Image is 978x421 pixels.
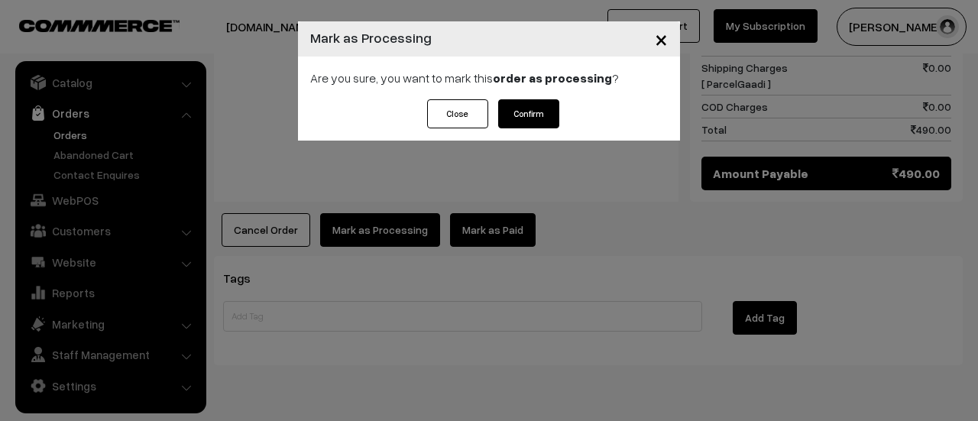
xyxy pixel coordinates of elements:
h4: Mark as Processing [310,28,432,48]
button: Confirm [498,99,559,128]
strong: order as processing [493,70,612,86]
button: Close [427,99,488,128]
div: Are you sure, you want to mark this ? [298,57,680,99]
span: × [655,24,668,53]
button: Close [643,15,680,63]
